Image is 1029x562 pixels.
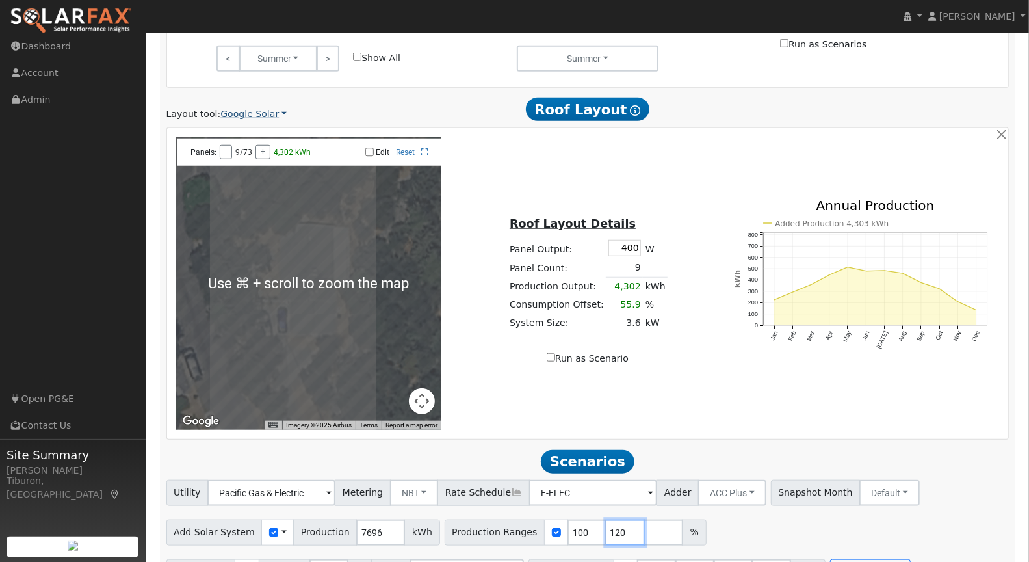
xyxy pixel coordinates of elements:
span: Rate Schedule [437,480,530,506]
text: May [842,330,853,343]
span: 9/73 [235,148,252,157]
td: 3.6 [606,314,643,332]
button: Summer [239,46,317,72]
a: Full Screen [421,148,428,157]
span: Utility [166,480,209,506]
a: Report a map error [385,421,437,429]
span: kWh [404,520,439,546]
a: > [317,46,339,72]
text: Nov [953,330,963,342]
circle: onclick="" [920,282,923,284]
label: Show All [353,51,400,65]
text: 800 [748,232,758,238]
text: 600 [748,254,758,261]
span: Production [293,520,357,546]
text: 400 [748,276,758,283]
button: + [255,145,270,159]
a: Terms (opens in new tab) [359,421,378,429]
td: % [643,296,668,314]
circle: onclick="" [810,284,813,286]
text: Annual Production [816,198,935,213]
circle: onclick="" [774,299,776,301]
span: Add Solar System [166,520,263,546]
button: Default [859,480,920,506]
label: Run as Scenarios [780,38,866,51]
img: SolarFax [10,7,132,34]
circle: onclick="" [902,272,904,274]
circle: onclick="" [883,269,886,272]
span: Imagery ©2025 Airbus [286,421,352,429]
td: Consumption Offset: [508,296,606,314]
img: Google [179,413,222,430]
button: ACC Plus [698,480,766,506]
text: Sep [916,330,926,342]
td: 4,302 [606,277,643,296]
td: W [643,237,668,258]
circle: onclick="" [847,266,850,269]
circle: onclick="" [957,301,959,303]
label: Run as Scenario [547,352,629,366]
td: kWh [643,277,668,296]
button: Map camera controls [409,388,435,414]
text: Jun [861,330,871,341]
span: Production Ranges [445,520,545,546]
span: Metering [335,480,391,506]
input: Show All [353,53,361,61]
text: 700 [748,243,758,249]
input: Run as Scenario [547,353,555,362]
img: retrieve [68,541,78,551]
circle: onclick="" [865,270,868,273]
a: < [216,46,239,72]
td: Panel Count: [508,258,606,277]
text: 100 [748,311,758,317]
td: 9 [606,258,643,277]
span: Scenarios [541,450,634,474]
i: Show Help [631,105,641,116]
text: Oct [935,330,944,341]
span: Layout tool: [166,109,221,119]
span: Roof Layout [526,98,650,121]
button: NBT [390,480,439,506]
input: Select a Rate Schedule [529,480,657,506]
div: Tiburon, [GEOGRAPHIC_DATA] [7,474,139,502]
circle: onclick="" [975,309,978,312]
button: Keyboard shortcuts [268,421,278,430]
circle: onclick="" [828,274,831,276]
text: Mar [806,330,816,341]
div: [PERSON_NAME] [7,464,139,477]
text: 0 [755,322,758,328]
td: 55.9 [606,296,643,314]
a: Reset [396,148,415,157]
td: kW [643,314,668,332]
span: Adder [657,480,699,506]
text: Dec [971,330,982,342]
span: Snapshot Month [771,480,861,506]
span: 4,302 kWh [274,148,311,157]
td: Panel Output: [508,237,606,258]
td: System Size: [508,314,606,332]
text: kWh [733,270,742,288]
button: - [220,145,232,159]
text: Added Production 4,303 kWh [775,219,889,228]
text: Feb [787,330,798,341]
span: [PERSON_NAME] [939,11,1015,21]
text: Aug [898,330,908,342]
label: Edit [376,148,389,157]
text: [DATE] [876,330,889,349]
a: Map [109,489,121,500]
u: Roof Layout Details [510,217,636,230]
text: Jan [770,330,779,341]
a: Google Solar [220,107,287,121]
circle: onclick="" [939,288,941,290]
span: Site Summary [7,446,139,464]
a: Open this area in Google Maps (opens a new window) [179,413,222,430]
text: 500 [748,265,758,272]
td: Production Output: [508,277,606,296]
text: 300 [748,288,758,295]
input: Run as Scenarios [780,39,788,47]
span: % [683,520,706,546]
text: Apr [825,330,835,341]
span: Panels: [190,148,216,157]
text: 200 [748,299,758,306]
circle: onclick="" [792,291,794,293]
